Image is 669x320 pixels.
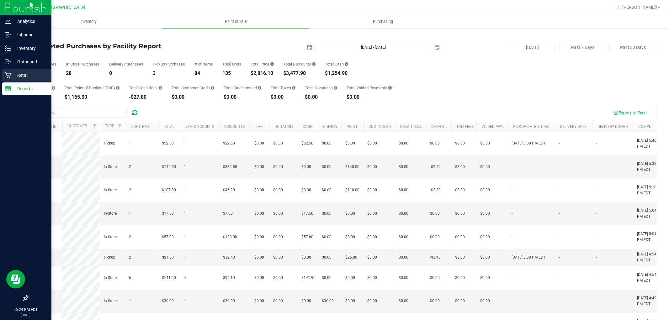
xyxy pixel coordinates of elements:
span: $30.00 [223,298,235,304]
span: - [512,298,512,304]
span: $0.00 [322,254,332,260]
span: $0.00 [322,275,332,281]
span: $7.50 [223,211,233,217]
span: $0.00 [430,140,440,146]
span: 2 [129,164,131,170]
span: [DATE] 4:49 PM EDT [637,295,661,307]
span: $0.00 [399,211,408,217]
div: 0 [109,71,143,76]
span: $3.00 [455,254,465,260]
span: $110.00 [345,187,359,193]
inline-svg: Inbound [5,32,11,38]
span: [GEOGRAPHIC_DATA] [43,5,86,10]
div: In Store Purchases [66,62,100,66]
span: 1 [184,187,186,193]
a: Filter [115,121,125,132]
span: $52.50 [301,140,313,146]
div: # of Items [194,62,213,66]
a: Purchasing [309,15,456,28]
span: - [559,298,560,304]
div: $0.00 [172,95,214,100]
span: $0.00 [322,164,332,170]
span: - [559,211,560,217]
span: $0.00 [322,140,332,146]
span: $0.00 [480,187,490,193]
span: - [559,140,560,146]
span: $0.00 [254,234,264,240]
i: Sum of the cash-back amounts from rounded-up electronic payments for all purchases in the date ra... [159,86,162,90]
span: $3.00 [455,164,465,170]
a: # of Items [130,124,150,129]
span: 1 [184,164,186,170]
span: In-Store [104,187,117,193]
span: $0.00 [399,164,408,170]
a: Customer [67,124,87,128]
a: Point of Banking (POB) [347,124,391,129]
span: $0.00 [322,234,332,240]
div: Total Units [222,62,241,66]
i: Sum of the successful, non-voided cash payment transactions for all purchases in the date range. ... [345,62,348,66]
span: $0.00 [345,298,355,304]
p: Analytics [11,18,49,25]
span: $332.50 [223,164,237,170]
span: $0.00 [273,211,283,217]
span: $0.00 [273,164,283,170]
input: Search... [33,108,127,118]
span: $0.00 [254,140,264,146]
span: $0.00 [399,275,408,281]
a: Point of Sale [162,15,309,28]
span: In-Store [104,298,117,304]
span: Hi, [PERSON_NAME]! [616,5,657,10]
span: $0.00 [367,211,377,217]
span: 1 [184,140,186,146]
span: [DATE] 5:32 PM EDT [637,161,661,173]
span: - [559,187,560,193]
span: $46.20 [223,187,235,193]
span: $0.00 [480,164,490,170]
a: Filter [90,121,100,132]
span: $0.00 [480,298,490,304]
span: $92.10 [223,275,235,281]
span: $22.50 [223,140,235,146]
span: - [512,164,512,170]
span: 1 [184,254,186,260]
span: $0.00 [254,275,264,281]
div: 3 [153,71,185,76]
span: $0.00 [455,211,465,217]
a: Cust Credit [369,124,391,129]
span: $0.00 [480,234,490,240]
span: $142.50 [162,164,176,170]
div: 28 [66,71,100,76]
a: Voided Payment [481,124,512,129]
a: # of Discounts [185,124,214,129]
span: $0.00 [273,234,283,240]
p: Inbound [11,31,49,39]
i: Sum of the total taxes for all purchases in the date range. [292,86,295,90]
span: $0.00 [345,211,355,217]
a: CanPay [323,124,337,129]
span: 4 [184,275,186,281]
span: [DATE] 8:30 PM EDT [512,140,545,146]
i: Sum of the successful, non-voided point-of-banking payment transactions, both via payment termina... [116,86,119,90]
span: - [559,234,560,240]
span: $0.00 [345,140,355,146]
span: 1 [184,211,186,217]
button: Past 30 Days [609,43,656,52]
span: 2 [129,234,131,240]
a: Delivery Driver [597,124,628,129]
p: Retail [11,71,49,79]
span: $0.00 [455,275,465,281]
a: Cash Back [431,124,452,129]
span: $0.00 [273,298,283,304]
span: $0.00 [301,187,311,193]
span: Pickup [104,140,115,146]
span: $0.00 [455,140,465,146]
inline-svg: Analytics [5,18,11,24]
span: $0.00 [273,187,283,193]
span: [DATE] 4:54 PM EDT [637,251,661,263]
span: 6 [129,275,131,281]
span: $0.00 [301,164,311,170]
span: $0.00 [273,140,283,146]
